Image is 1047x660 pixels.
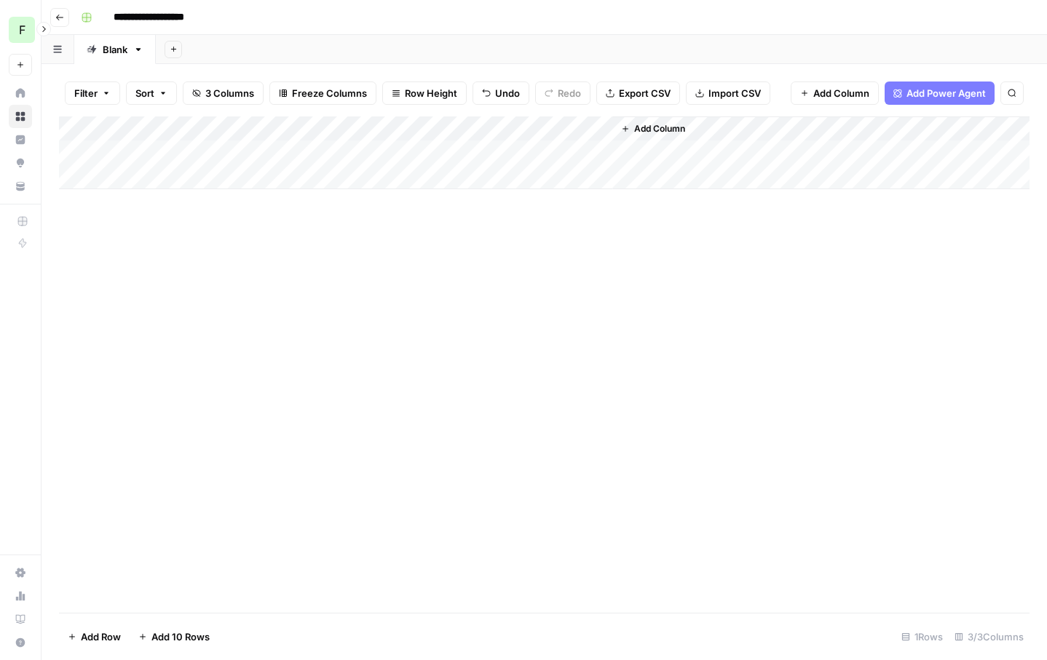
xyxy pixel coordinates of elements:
[9,128,32,151] a: Insights
[9,631,32,654] button: Help + Support
[473,81,529,105] button: Undo
[596,81,680,105] button: Export CSV
[205,86,254,100] span: 3 Columns
[74,35,156,64] a: Blank
[9,175,32,198] a: Your Data
[813,86,869,100] span: Add Column
[949,625,1030,648] div: 3/3 Columns
[382,81,467,105] button: Row Height
[9,12,32,48] button: Workspace: FrankOps
[686,81,770,105] button: Import CSV
[183,81,264,105] button: 3 Columns
[81,629,121,644] span: Add Row
[885,81,995,105] button: Add Power Agent
[151,629,210,644] span: Add 10 Rows
[135,86,154,100] span: Sort
[59,625,130,648] button: Add Row
[615,119,691,138] button: Add Column
[791,81,879,105] button: Add Column
[269,81,376,105] button: Freeze Columns
[9,561,32,584] a: Settings
[619,86,671,100] span: Export CSV
[19,21,25,39] span: F
[708,86,761,100] span: Import CSV
[9,81,32,105] a: Home
[495,86,520,100] span: Undo
[535,81,590,105] button: Redo
[9,608,32,631] a: Learning Hub
[9,584,32,608] a: Usage
[9,105,32,128] a: Browse
[126,81,177,105] button: Sort
[74,86,98,100] span: Filter
[292,86,367,100] span: Freeze Columns
[9,151,32,175] a: Opportunities
[634,122,685,135] span: Add Column
[130,625,218,648] button: Add 10 Rows
[896,625,949,648] div: 1 Rows
[103,42,127,57] div: Blank
[405,86,457,100] span: Row Height
[906,86,986,100] span: Add Power Agent
[65,81,120,105] button: Filter
[558,86,581,100] span: Redo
